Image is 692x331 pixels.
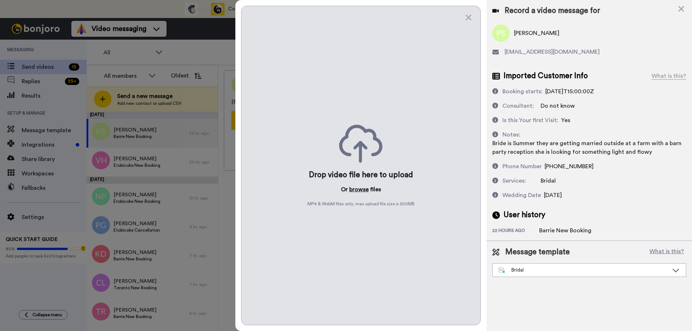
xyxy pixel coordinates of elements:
span: Yes [561,117,570,123]
span: [PHONE_NUMBER] [545,164,594,169]
div: Is this Your first Visit: [502,116,558,125]
div: Consultant: [502,102,534,110]
span: Message template [505,247,570,258]
span: Bridal [541,178,556,184]
span: [DATE] [544,192,562,198]
div: Services: [502,176,526,185]
span: User history [504,210,545,220]
img: nextgen-template.svg [498,268,505,273]
div: Bridal [498,267,669,274]
span: Do not know [541,103,575,109]
div: Notes: [502,130,520,139]
div: Wedding Date [502,191,541,200]
span: Bride is Summer they are getting married outside at a farm with a barn party reception she is loo... [492,140,682,155]
div: Drop video file here to upload [309,170,413,180]
button: What is this? [647,247,686,258]
span: [DATE]T15:00:00Z [545,89,594,94]
div: 22 hours ago [492,228,539,235]
div: Phone Number [502,162,542,171]
button: browse [349,185,369,194]
div: Booking starts: [502,87,542,96]
span: MP4 & WebM files only, max upload file size is 500 MB [307,201,414,207]
p: Or files [341,185,381,194]
span: Imported Customer Info [504,71,588,81]
div: Barrie New Booking [539,226,591,235]
div: What is this? [652,72,686,80]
